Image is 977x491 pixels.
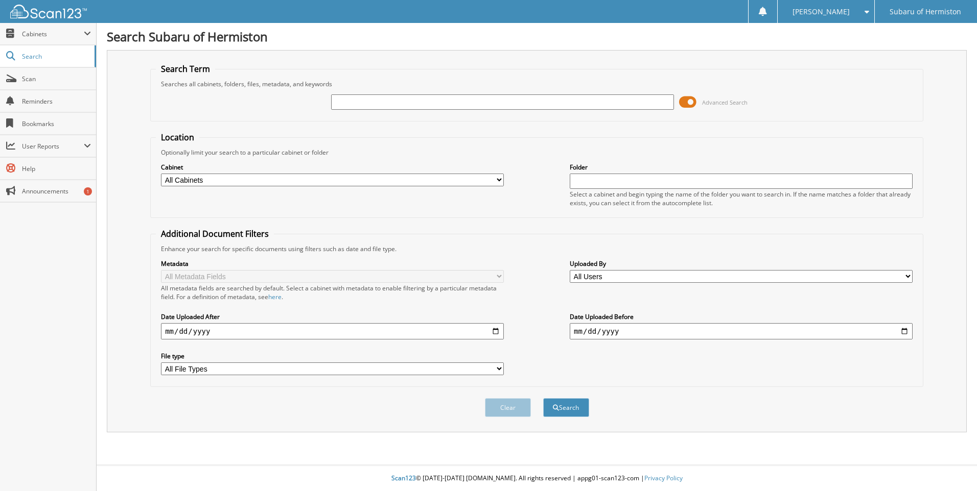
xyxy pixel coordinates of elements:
span: Scan123 [391,474,416,482]
span: Scan [22,75,91,83]
button: Clear [485,398,531,417]
label: Folder [570,163,913,171]
label: Date Uploaded Before [570,312,913,321]
div: Enhance your search for specific documents using filters such as date and file type. [156,244,918,253]
span: Help [22,164,91,173]
div: All metadata fields are searched by default. Select a cabinet with metadata to enable filtering b... [161,284,504,301]
span: Cabinets [22,30,84,38]
h1: Search Subaru of Hermiston [107,28,967,45]
div: Searches all cabinets, folders, files, metadata, and keywords [156,80,918,88]
div: 1 [84,187,92,195]
div: © [DATE]-[DATE] [DOMAIN_NAME]. All rights reserved | appg01-scan123-com | [97,466,977,491]
div: Optionally limit your search to a particular cabinet or folder [156,148,918,157]
img: scan123-logo-white.svg [10,5,87,18]
legend: Additional Document Filters [156,228,274,239]
span: [PERSON_NAME] [793,9,850,15]
a: Privacy Policy [644,474,683,482]
span: Announcements [22,187,91,195]
span: Search [22,52,89,61]
span: Advanced Search [702,99,748,106]
span: Subaru of Hermiston [890,9,961,15]
label: Uploaded By [570,259,913,268]
span: User Reports [22,142,84,151]
button: Search [543,398,589,417]
a: here [268,292,282,301]
div: Select a cabinet and begin typing the name of the folder you want to search in. If the name match... [570,190,913,207]
legend: Location [156,132,199,143]
legend: Search Term [156,63,215,75]
span: Reminders [22,97,91,106]
input: end [570,323,913,339]
span: Bookmarks [22,119,91,128]
label: File type [161,352,504,360]
label: Cabinet [161,163,504,171]
label: Date Uploaded After [161,312,504,321]
label: Metadata [161,259,504,268]
input: start [161,323,504,339]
